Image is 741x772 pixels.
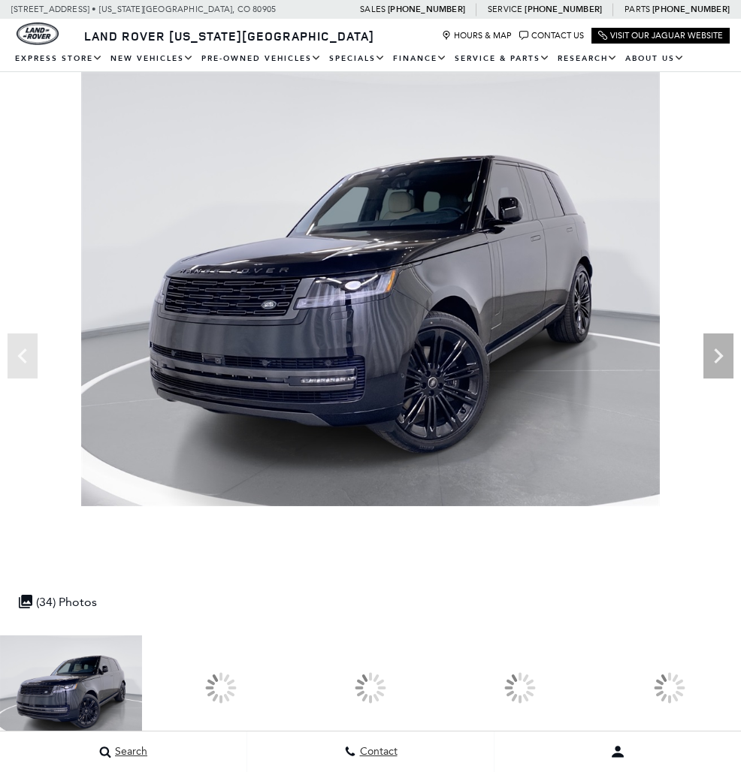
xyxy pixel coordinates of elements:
[519,31,584,41] a: Contact Us
[389,46,451,72] a: Finance
[75,28,383,44] a: Land Rover [US_STATE][GEOGRAPHIC_DATA]
[198,46,325,72] a: Pre-Owned Vehicles
[17,23,59,45] a: land-rover
[11,46,107,72] a: EXPRESS STORE
[325,46,389,72] a: Specials
[356,746,398,758] span: Contact
[111,746,147,758] span: Search
[554,46,622,72] a: Research
[11,587,104,617] div: (34) Photos
[525,4,602,15] a: [PHONE_NUMBER]
[17,23,59,45] img: Land Rover
[652,4,730,15] a: [PHONE_NUMBER]
[84,28,374,44] span: Land Rover [US_STATE][GEOGRAPHIC_DATA]
[495,733,741,770] button: Open user profile menu
[451,46,554,72] a: Service & Parts
[388,4,465,15] a: [PHONE_NUMBER]
[11,46,730,72] nav: Main Navigation
[622,46,688,72] a: About Us
[11,5,276,14] a: [STREET_ADDRESS] • [US_STATE][GEOGRAPHIC_DATA], CO 80905
[442,31,512,41] a: Hours & Map
[107,46,198,72] a: New Vehicles
[703,333,733,378] div: Next
[598,31,723,41] a: Visit Our Jaguar Website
